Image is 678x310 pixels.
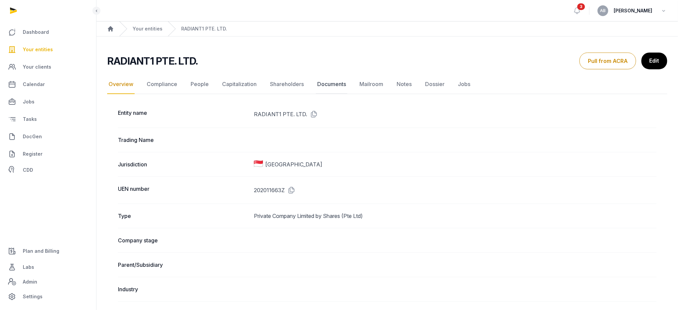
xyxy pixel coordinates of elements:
[189,75,210,94] a: People
[23,278,37,286] span: Admin
[5,275,91,289] a: Admin
[5,129,91,145] a: DocGen
[118,109,249,120] dt: Entity name
[23,263,34,271] span: Labs
[600,9,606,13] span: AB
[118,136,249,144] dt: Trading Name
[23,150,43,158] span: Register
[5,59,91,75] a: Your clients
[181,25,227,32] a: RADIANT1 PTE. LTD.
[23,63,51,71] span: Your clients
[316,75,347,94] a: Documents
[118,185,249,196] dt: UEN number
[358,75,385,94] a: Mailroom
[424,75,446,94] a: Dossier
[23,98,35,106] span: Jobs
[23,166,33,174] span: CDD
[5,163,91,177] a: CDD
[23,80,45,88] span: Calendar
[118,236,249,244] dt: Company stage
[5,111,91,127] a: Tasks
[580,53,636,69] button: Pull from ACRA
[269,75,305,94] a: Shareholders
[5,243,91,259] a: Plan and Billing
[5,259,91,275] a: Labs
[23,115,37,123] span: Tasks
[118,212,249,220] dt: Type
[254,212,657,220] dd: Private Company Limited by Shares (Pte Ltd)
[5,24,91,40] a: Dashboard
[96,21,678,36] nav: Breadcrumb
[641,53,667,69] a: Edit
[23,46,53,54] span: Your entities
[107,75,135,94] a: Overview
[221,75,258,94] a: Capitalization
[23,133,42,141] span: DocGen
[5,94,91,110] a: Jobs
[145,75,179,94] a: Compliance
[457,75,472,94] a: Jobs
[395,75,413,94] a: Notes
[133,25,162,32] a: Your entities
[598,5,608,16] button: AB
[118,261,249,269] dt: Parent/Subsidiary
[107,75,667,94] nav: Tabs
[118,160,249,168] dt: Jurisdiction
[118,285,249,293] dt: Industry
[23,293,43,301] span: Settings
[266,160,323,168] span: [GEOGRAPHIC_DATA]
[23,247,59,255] span: Plan and Billing
[5,289,91,305] a: Settings
[578,3,585,10] span: 3
[107,55,198,67] h2: RADIANT1 PTE. LTD.
[5,42,91,58] a: Your entities
[254,109,657,120] dd: RADIANT1 PTE. LTD.
[5,146,91,162] a: Register
[5,76,91,92] a: Calendar
[23,28,49,36] span: Dashboard
[614,7,653,15] span: [PERSON_NAME]
[254,185,657,196] dd: 202011663Z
